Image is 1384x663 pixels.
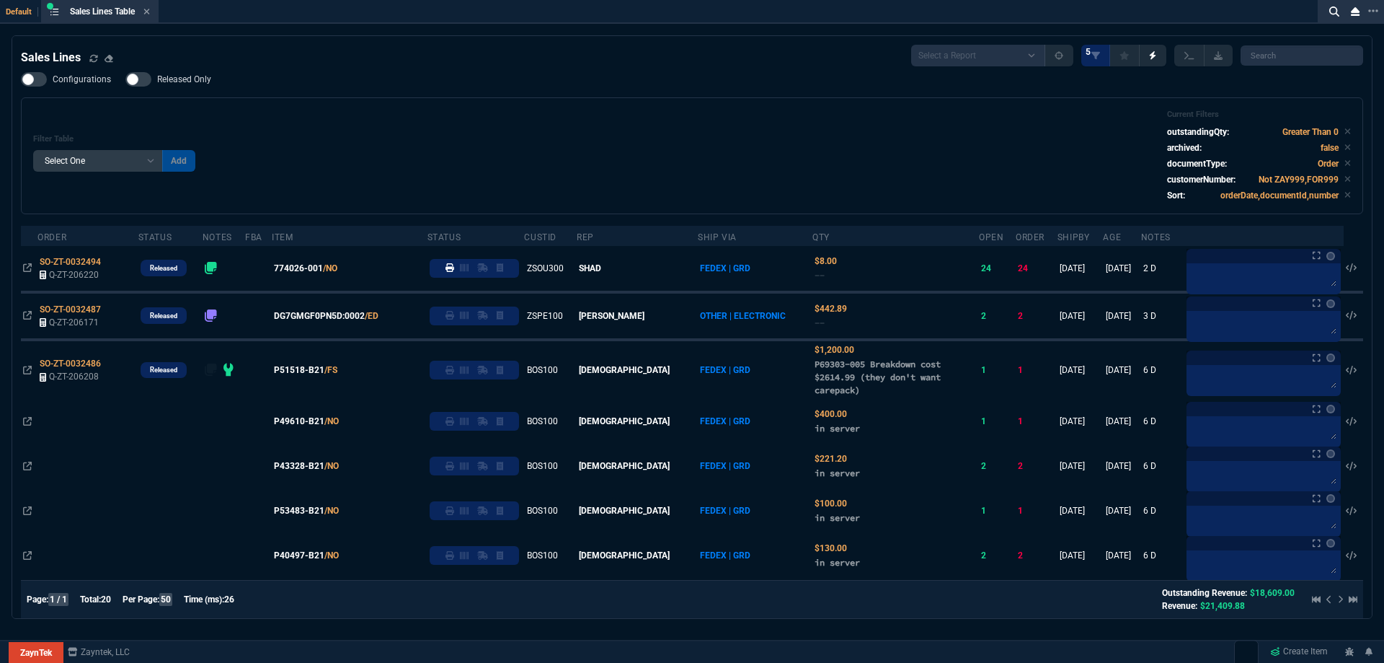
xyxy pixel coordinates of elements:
code: orderDate,documentId,number [1220,190,1339,201]
h6: Current Filters [1167,110,1351,120]
span: Quoted Cost [815,256,837,266]
span: Revenue: [1162,601,1197,611]
span: SO-ZT-0032494 [40,257,101,267]
nx-icon: Search [1323,3,1345,20]
div: CustID [524,232,556,243]
div: QTY [812,232,830,243]
span: Quoted Cost [815,304,847,314]
nx-icon: Open New Tab [1368,4,1378,18]
div: Open [979,232,1003,243]
span: P43328-B21 [274,460,324,473]
nx-icon: Open In Opposite Panel [23,550,32,561]
td: 1 [979,340,1016,399]
p: archived: [1167,141,1202,154]
span: FEDEX | GRD [700,416,750,426]
div: FBA [245,232,262,243]
td: [DATE] [1057,246,1104,292]
span: FEDEX | GRD [700,506,750,516]
td: [DATE] [1103,246,1140,292]
td: [DATE] [1057,340,1104,399]
nx-icon: Open In Opposite Panel [23,461,32,471]
nx-icon: Open In Opposite Panel [23,263,32,273]
code: Not ZAY999,FOR999 [1259,175,1339,185]
span: -- [815,270,825,281]
td: 3 D [1141,292,1184,340]
td: 2 [1016,444,1057,488]
a: msbcCompanyName [63,646,134,659]
span: FEDEX | GRD [700,461,750,471]
td: 2 D [1141,246,1184,292]
span: 26 [224,594,234,605]
td: 1 [979,399,1016,444]
span: P69303-005 Breakdown cost $2614.99 (they don't want carepack) [815,359,941,395]
td: 2 [979,292,1016,340]
a: /NO [324,549,339,562]
span: [PERSON_NAME] [579,311,644,321]
span: BOS100 [527,365,558,375]
span: SO-ZT-0032487 [40,304,101,315]
a: /NO [324,460,339,473]
span: Quoted Cost [815,454,847,464]
span: BOS100 [527,416,558,426]
td: 1 [1016,488,1057,533]
a: /ED [365,309,378,322]
span: Per Page: [123,594,159,605]
span: Quoted Cost [815,543,847,553]
p: Released [150,364,177,376]
span: SHAD [579,263,601,273]
p: documentType: [1167,157,1227,170]
td: 2 [1016,533,1057,578]
h4: Sales Lines [21,49,81,66]
span: Outstanding Revenue: [1162,588,1247,598]
td: 6 D [1141,340,1184,399]
td: 6 D [1141,488,1184,533]
code: Greater Than 0 [1282,127,1339,137]
td: [DATE] [1057,533,1104,578]
td: 2 [1016,292,1057,340]
span: P40497-B21 [274,549,324,562]
span: [DEMOGRAPHIC_DATA] [579,365,670,375]
td: [DATE] [1057,292,1104,340]
span: 1 / 1 [48,593,68,606]
span: in server [815,423,860,434]
span: ZSPE100 [527,311,563,321]
td: 1 [1016,340,1057,399]
span: Configurations [53,74,111,85]
div: Rep [577,232,594,243]
nx-icon: Open In Opposite Panel [23,416,32,426]
span: BOS100 [527,461,558,471]
a: /NO [323,262,337,275]
nx-fornida-erp-notes: number [205,366,218,377]
td: 24 [1016,246,1057,292]
span: [DEMOGRAPHIC_DATA] [579,506,670,516]
td: 2 [979,444,1016,488]
span: Sales Lines Table [70,6,135,17]
a: /NO [324,415,339,428]
span: Quoted Cost [815,409,847,419]
nx-icon: Close Tab [143,6,150,18]
span: 50 [159,593,172,606]
span: Default [6,7,38,17]
span: BOS100 [527,506,558,516]
td: 4 [979,578,1016,623]
span: Time (ms): [184,594,224,605]
nx-icon: Open In Opposite Panel [23,506,32,516]
span: in server [815,557,860,568]
td: 1 [1016,399,1057,444]
td: 4 [1016,578,1057,623]
td: [DATE] [1057,488,1104,533]
td: [DATE] [1057,578,1104,623]
span: [DEMOGRAPHIC_DATA] [579,550,670,561]
p: Released [150,310,177,322]
span: 774026-001 [274,262,323,275]
span: Q-ZT-206208 [49,372,99,382]
div: Order [37,232,66,243]
p: Sort: [1167,189,1185,202]
span: FEDEX | GRD [700,263,750,273]
td: 6 D [1141,444,1184,488]
td: 6 D [1141,578,1184,623]
span: FEDEX | GRD [700,550,750,561]
td: [DATE] [1103,292,1140,340]
span: P49610-B21 [274,415,324,428]
p: outstandingQty: [1167,126,1229,139]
